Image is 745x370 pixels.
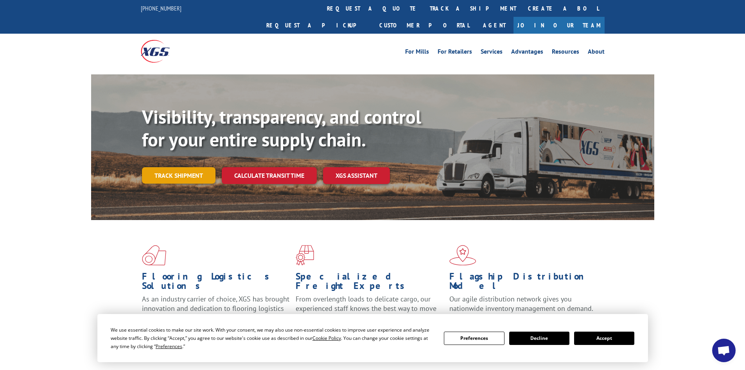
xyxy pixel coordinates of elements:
a: Calculate transit time [222,167,317,184]
div: We use essential cookies to make our site work. With your consent, we may also use non-essential ... [111,326,434,350]
button: Decline [509,332,569,345]
div: Open chat [712,339,736,362]
a: [PHONE_NUMBER] [141,4,181,12]
b: Visibility, transparency, and control for your entire supply chain. [142,105,421,152]
a: Join Our Team [513,17,605,34]
a: For Retailers [438,49,472,57]
a: Advantages [511,49,543,57]
img: xgs-icon-focused-on-flooring-red [296,245,314,265]
h1: Flagship Distribution Model [449,272,597,294]
h1: Specialized Freight Experts [296,272,443,294]
a: Agent [475,17,513,34]
a: Customer Portal [373,17,475,34]
a: For Mills [405,49,429,57]
span: As an industry carrier of choice, XGS has brought innovation and dedication to flooring logistics... [142,294,289,322]
a: XGS ASSISTANT [323,167,390,184]
img: xgs-icon-flagship-distribution-model-red [449,245,476,265]
p: From overlength loads to delicate cargo, our experienced staff knows the best way to move your fr... [296,294,443,329]
a: Request a pickup [260,17,373,34]
button: Preferences [444,332,504,345]
span: Our agile distribution network gives you nationwide inventory management on demand. [449,294,593,313]
span: Cookie Policy [312,335,341,341]
a: Resources [552,49,579,57]
div: Cookie Consent Prompt [97,314,648,362]
button: Accept [574,332,634,345]
img: xgs-icon-total-supply-chain-intelligence-red [142,245,166,265]
a: Track shipment [142,167,215,184]
h1: Flooring Logistics Solutions [142,272,290,294]
span: Preferences [156,343,182,350]
a: About [588,49,605,57]
a: Services [481,49,503,57]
